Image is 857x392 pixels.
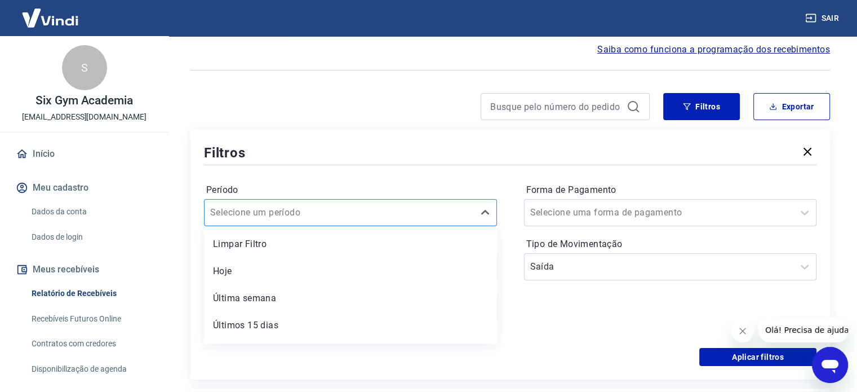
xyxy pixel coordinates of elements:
[490,98,622,115] input: Busque pelo número do pedido
[27,282,155,305] a: Relatório de Recebíveis
[35,95,133,107] p: Six Gym Academia
[597,43,830,56] a: Saiba como funciona a programação dos recebimentos
[204,144,246,162] h5: Filtros
[14,257,155,282] button: Meus recebíveis
[663,93,740,120] button: Filtros
[204,287,497,310] div: Última semana
[204,314,497,337] div: Últimos 15 dias
[62,45,107,90] div: S
[753,93,830,120] button: Exportar
[699,348,816,366] button: Aplicar filtros
[526,183,815,197] label: Forma de Pagamento
[14,1,87,35] img: Vindi
[27,358,155,381] a: Disponibilização de agenda
[22,111,146,123] p: [EMAIL_ADDRESS][DOMAIN_NAME]
[206,183,495,197] label: Período
[731,320,754,342] iframe: Fechar mensagem
[14,175,155,200] button: Meu cadastro
[758,318,848,342] iframe: Mensagem da empresa
[204,233,497,256] div: Limpar Filtro
[204,260,497,283] div: Hoje
[27,332,155,355] a: Contratos com credores
[27,307,155,331] a: Recebíveis Futuros Online
[27,200,155,223] a: Dados da conta
[803,8,843,29] button: Sair
[27,226,155,249] a: Dados de login
[204,341,497,364] div: Últimos 30 dias
[812,347,848,383] iframe: Botão para abrir a janela de mensagens
[526,237,815,251] label: Tipo de Movimentação
[7,8,95,17] span: Olá! Precisa de ajuda?
[14,142,155,166] a: Início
